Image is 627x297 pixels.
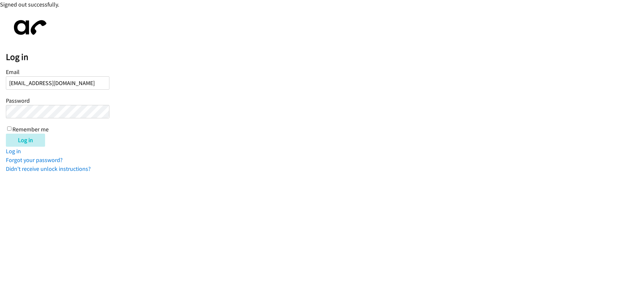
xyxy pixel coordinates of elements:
[12,126,49,133] label: Remember me
[6,165,91,172] a: Didn't receive unlock instructions?
[6,68,20,76] label: Email
[6,97,30,104] label: Password
[6,147,21,155] a: Log in
[6,134,45,147] input: Log in
[6,15,52,40] img: aphone-8a226864a2ddd6a5e75d1ebefc011f4aa8f32683c2d82f3fb0802fe031f96514.svg
[6,156,63,164] a: Forgot your password?
[6,52,627,63] h2: Log in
